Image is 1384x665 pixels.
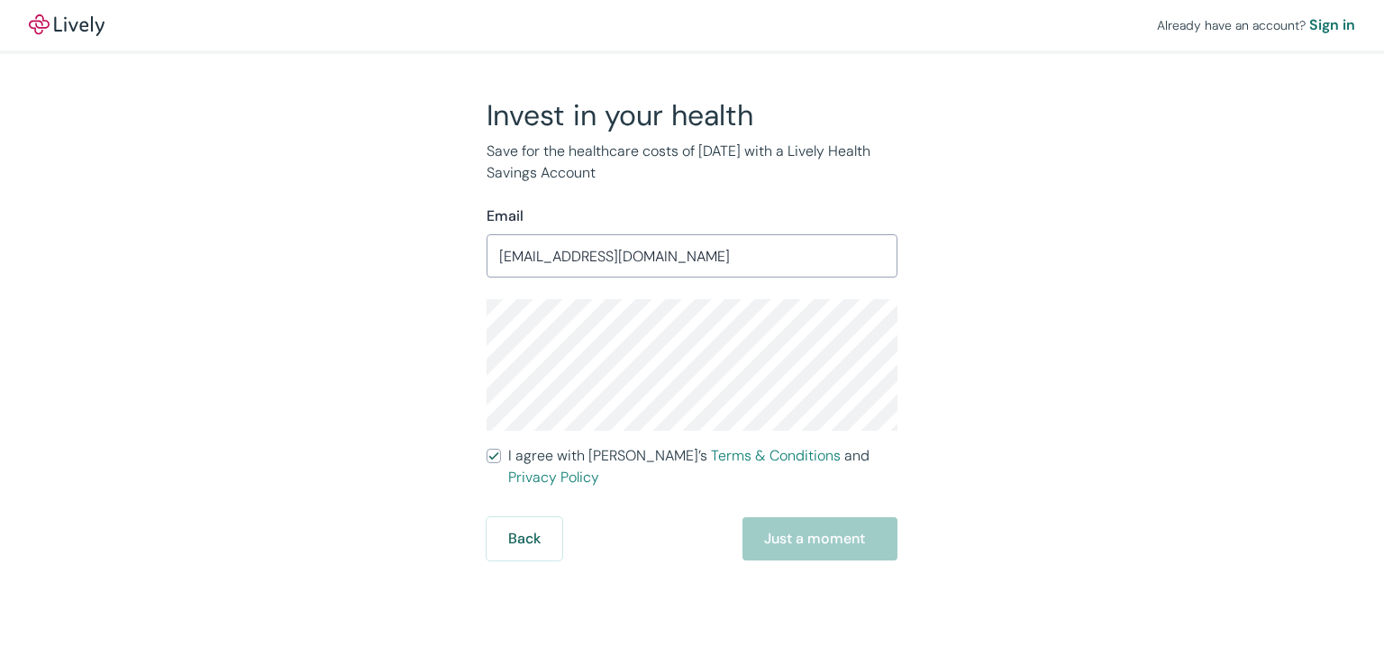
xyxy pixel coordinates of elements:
a: Terms & Conditions [711,446,841,465]
a: LivelyLively [29,14,105,36]
label: Email [487,205,524,227]
p: Save for the healthcare costs of [DATE] with a Lively Health Savings Account [487,141,897,184]
span: I agree with [PERSON_NAME]’s and [508,445,897,488]
a: Sign in [1309,14,1355,36]
a: Privacy Policy [508,468,599,487]
button: Back [487,517,562,560]
h2: Invest in your health [487,97,897,133]
div: Already have an account? [1157,14,1355,36]
img: Lively [29,14,105,36]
